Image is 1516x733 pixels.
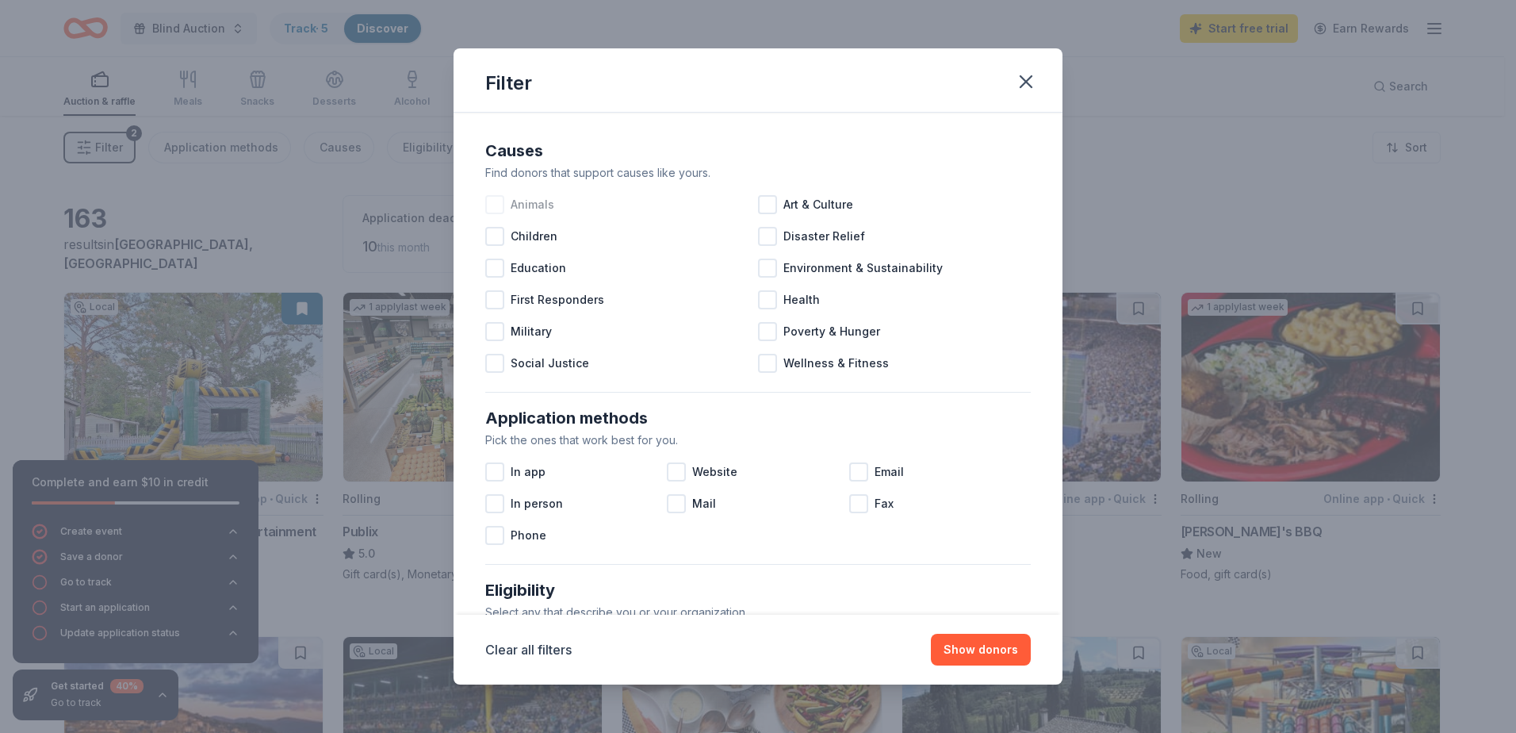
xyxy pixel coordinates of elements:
[485,640,572,659] button: Clear all filters
[511,462,546,482] span: In app
[931,634,1031,666] button: Show donors
[783,195,853,214] span: Art & Culture
[783,259,943,278] span: Environment & Sustainability
[783,354,889,373] span: Wellness & Fitness
[511,259,566,278] span: Education
[485,603,1031,622] div: Select any that describe you or your organization.
[485,578,1031,603] div: Eligibility
[692,494,716,513] span: Mail
[511,526,546,545] span: Phone
[783,290,820,309] span: Health
[875,494,894,513] span: Fax
[485,163,1031,182] div: Find donors that support causes like yours.
[485,138,1031,163] div: Causes
[511,227,557,246] span: Children
[511,290,604,309] span: First Responders
[511,195,554,214] span: Animals
[511,354,589,373] span: Social Justice
[485,71,532,96] div: Filter
[485,405,1031,431] div: Application methods
[692,462,737,482] span: Website
[783,322,880,341] span: Poverty & Hunger
[511,494,563,513] span: In person
[511,322,552,341] span: Military
[783,227,865,246] span: Disaster Relief
[875,462,904,482] span: Email
[485,431,1031,450] div: Pick the ones that work best for you.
